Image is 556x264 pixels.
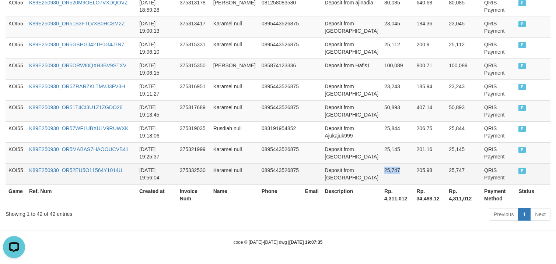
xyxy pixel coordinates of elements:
[381,38,414,58] td: 25,112
[381,17,414,38] td: 23,045
[446,58,481,79] td: 100,089
[177,121,210,142] td: 375319035
[136,163,177,184] td: [DATE] 19:56:04
[414,58,446,79] td: 800.71
[29,83,125,89] a: K89E250930_OR5ZRARZKLTMVJ3FV3H
[381,163,414,184] td: 25,747
[210,121,259,142] td: Rusdiah null
[414,121,446,142] td: 206.75
[26,184,136,205] th: Ref. Num
[518,105,526,111] span: PAID
[489,208,518,221] a: Previous
[481,17,515,38] td: QRIS Payment
[234,240,323,245] small: code © [DATE]-[DATE] dwg |
[322,163,381,184] td: Deposit from [GEOGRAPHIC_DATA]
[381,79,414,100] td: 23,243
[322,17,381,38] td: Deposit from [GEOGRAPHIC_DATA]
[518,42,526,48] span: PAID
[136,142,177,163] td: [DATE] 19:25:37
[29,167,122,173] a: K89E250930_OR52EU5O11564Y1014U
[29,21,125,26] a: K89E250930_OR51S3FTLVXB0HCSM2Z
[210,58,259,79] td: [PERSON_NAME]
[29,146,129,152] a: K89E250930_OR5MABAS7HAOOUCVB41
[481,184,515,205] th: Payment Method
[322,142,381,163] td: Deposit from [GEOGRAPHIC_DATA]
[530,208,550,221] a: Next
[6,79,26,100] td: KOI55
[210,184,259,205] th: Name
[6,17,26,38] td: KOI55
[518,63,526,69] span: PAID
[518,126,526,132] span: PAID
[322,79,381,100] td: Deposit from [GEOGRAPHIC_DATA]
[136,184,177,205] th: Created at
[6,38,26,58] td: KOI55
[177,17,210,38] td: 375313417
[177,184,210,205] th: Invoice Num
[289,240,322,245] strong: [DATE] 19:07:35
[136,100,177,121] td: [DATE] 19:13:45
[259,58,302,79] td: 085874123336
[6,207,226,218] div: Showing 1 to 42 of 42 entries
[481,163,515,184] td: QRIS Payment
[210,38,259,58] td: Karamel null
[259,17,302,38] td: 0895443526875
[446,142,481,163] td: 25,145
[136,121,177,142] td: [DATE] 19:18:06
[414,38,446,58] td: 200.9
[177,79,210,100] td: 375316951
[414,163,446,184] td: 205.98
[29,42,124,47] a: K89E250930_OR5GBHGJ42TP0G4J7N7
[322,121,381,142] td: Deposit from Ajukajuk999
[381,184,414,205] th: Rp. 4,311,012
[177,38,210,58] td: 375315331
[6,184,26,205] th: Game
[381,142,414,163] td: 25,145
[481,79,515,100] td: QRIS Payment
[210,79,259,100] td: Karamel null
[6,121,26,142] td: KOI55
[381,100,414,121] td: 50,893
[515,184,550,205] th: Status
[518,84,526,90] span: PAID
[518,168,526,174] span: PAID
[302,184,322,205] th: Email
[481,100,515,121] td: QRIS Payment
[210,163,259,184] td: Karamel null
[210,142,259,163] td: Karamel null
[136,17,177,38] td: [DATE] 19:00:13
[210,100,259,121] td: Karamel null
[414,79,446,100] td: 185.94
[446,163,481,184] td: 25,747
[259,38,302,58] td: 0895443526875
[381,58,414,79] td: 100,089
[322,100,381,121] td: Deposit from [GEOGRAPHIC_DATA]
[446,38,481,58] td: 25,112
[177,58,210,79] td: 375315350
[381,121,414,142] td: 25,844
[518,208,531,221] a: 1
[6,163,26,184] td: KOI55
[446,79,481,100] td: 23,243
[259,163,302,184] td: 0895443526875
[259,184,302,205] th: Phone
[322,184,381,205] th: Description
[446,184,481,205] th: Rp. 4,311,012
[136,38,177,58] td: [DATE] 19:06:10
[136,58,177,79] td: [DATE] 19:06:15
[446,17,481,38] td: 23,045
[177,163,210,184] td: 375332530
[414,100,446,121] td: 407.14
[322,58,381,79] td: Deposit from Hafis1
[518,147,526,153] span: PAID
[136,79,177,100] td: [DATE] 19:11:27
[177,100,210,121] td: 375317689
[29,125,129,131] a: K89E250930_OR57WF1UBXULV9RUWXK
[29,104,123,110] a: K89E250930_OR51T4CI3U1Z1ZGDO26
[481,38,515,58] td: QRIS Payment
[322,38,381,58] td: Deposit from [GEOGRAPHIC_DATA]
[259,100,302,121] td: 0895443526875
[3,3,25,25] button: Open LiveChat chat widget
[259,142,302,163] td: 0895443526875
[414,142,446,163] td: 201.16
